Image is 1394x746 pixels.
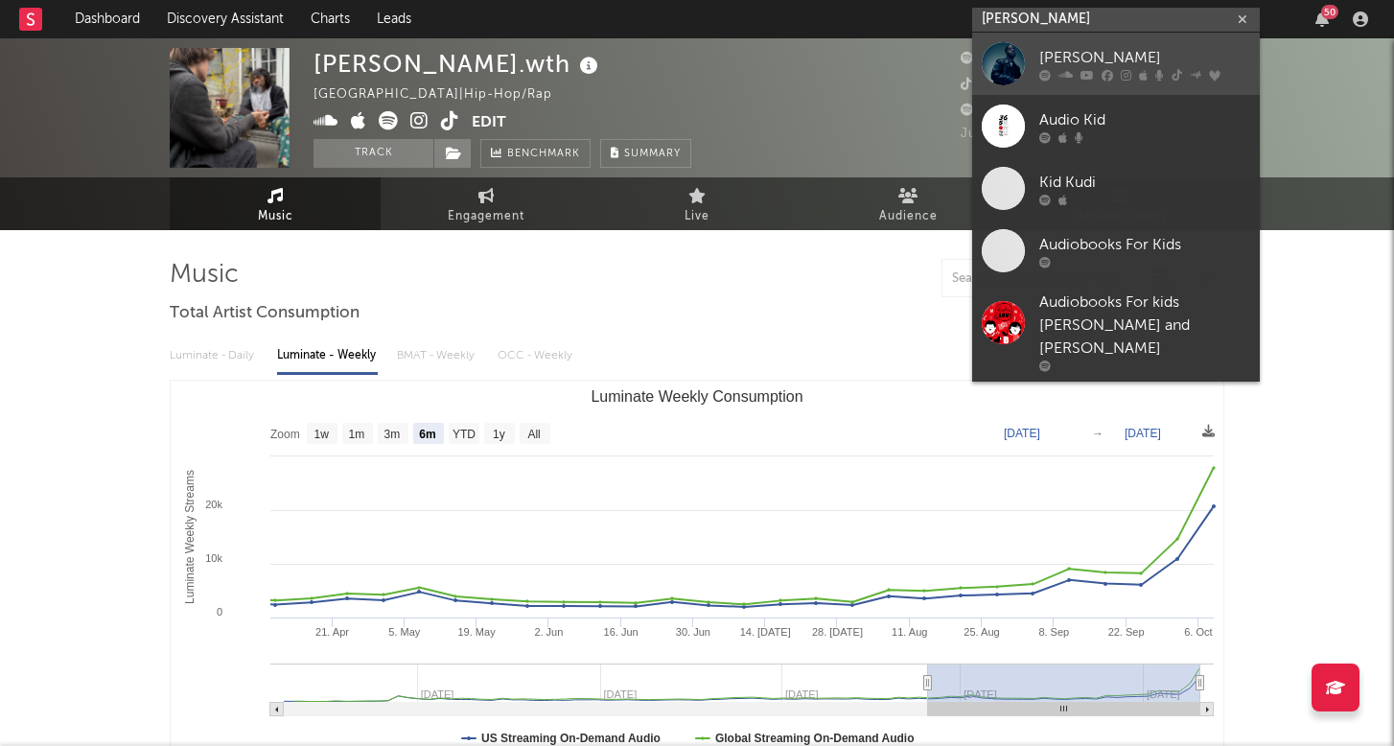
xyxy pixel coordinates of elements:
button: Edit [472,111,506,135]
span: Engagement [448,205,524,228]
span: 1,399 [961,53,1018,65]
text: Luminate Weekly Streams [183,470,197,604]
text: 0 [217,606,222,618]
text: [DATE] [1004,427,1040,440]
span: Total Artist Consumption [170,302,360,325]
div: Luminate - Weekly [277,339,378,372]
a: Live [592,177,802,230]
button: Track [314,139,433,168]
a: Audiobooks For kids [PERSON_NAME] and [PERSON_NAME] [972,282,1260,382]
text: 14. [DATE] [740,626,791,638]
text: [DATE] [1125,427,1161,440]
a: Audiobooks For Kids [972,220,1260,282]
span: Jump Score: 82.2 [961,128,1073,140]
a: Benchmark [480,139,591,168]
div: [PERSON_NAME].wth [314,48,603,80]
text: 3m [384,428,401,441]
div: [GEOGRAPHIC_DATA] | Hip-Hop/Rap [314,83,574,106]
text: 6m [419,428,435,441]
text: 5. May [388,626,421,638]
div: [PERSON_NAME] [1039,46,1250,69]
input: Search for artists [972,8,1260,32]
input: Search by song name or URL [942,271,1145,287]
text: Zoom [270,428,300,441]
text: 11. Aug [892,626,927,638]
text: US Streaming On-Demand Audio [481,732,661,745]
text: 16. Jun [604,626,639,638]
div: Audiobooks For Kids [1039,233,1250,256]
a: Engagement [381,177,592,230]
a: Kid Kudi [972,157,1260,220]
span: 13,118 Monthly Listeners [961,105,1140,117]
text: YTD [453,428,476,441]
span: Audience [879,205,938,228]
div: Audio Kid [1039,108,1250,131]
a: [PERSON_NAME] [972,33,1260,95]
span: Benchmark [507,143,580,166]
text: 30. Jun [676,626,710,638]
span: Summary [624,149,681,159]
text: 10k [205,552,222,564]
div: Kid Kudi [1039,171,1250,194]
text: All [527,428,540,441]
text: 8. Sep [1038,626,1069,638]
text: 19. May [458,626,497,638]
span: Live [685,205,709,228]
text: 1w [314,428,330,441]
span: Music [258,205,293,228]
text: 6. Oct [1184,626,1212,638]
text: 25. Aug [964,626,999,638]
span: 1,559 [961,79,1017,91]
text: Global Streaming On-Demand Audio [715,732,915,745]
text: Luminate Weekly Consumption [591,388,802,405]
text: → [1092,427,1104,440]
text: 20k [205,499,222,510]
text: 2. Jun [534,626,563,638]
button: 50 [1315,12,1329,27]
text: 22. Sep [1108,626,1145,638]
div: Audiobooks For kids [PERSON_NAME] and [PERSON_NAME] [1039,291,1250,361]
a: Audience [802,177,1013,230]
text: 21. Apr [315,626,349,638]
text: 28. [DATE] [812,626,863,638]
a: Music [170,177,381,230]
text: 1y [493,428,505,441]
div: 50 [1321,5,1338,19]
button: Summary [600,139,691,168]
a: Audio Kid [972,95,1260,157]
text: 1m [349,428,365,441]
